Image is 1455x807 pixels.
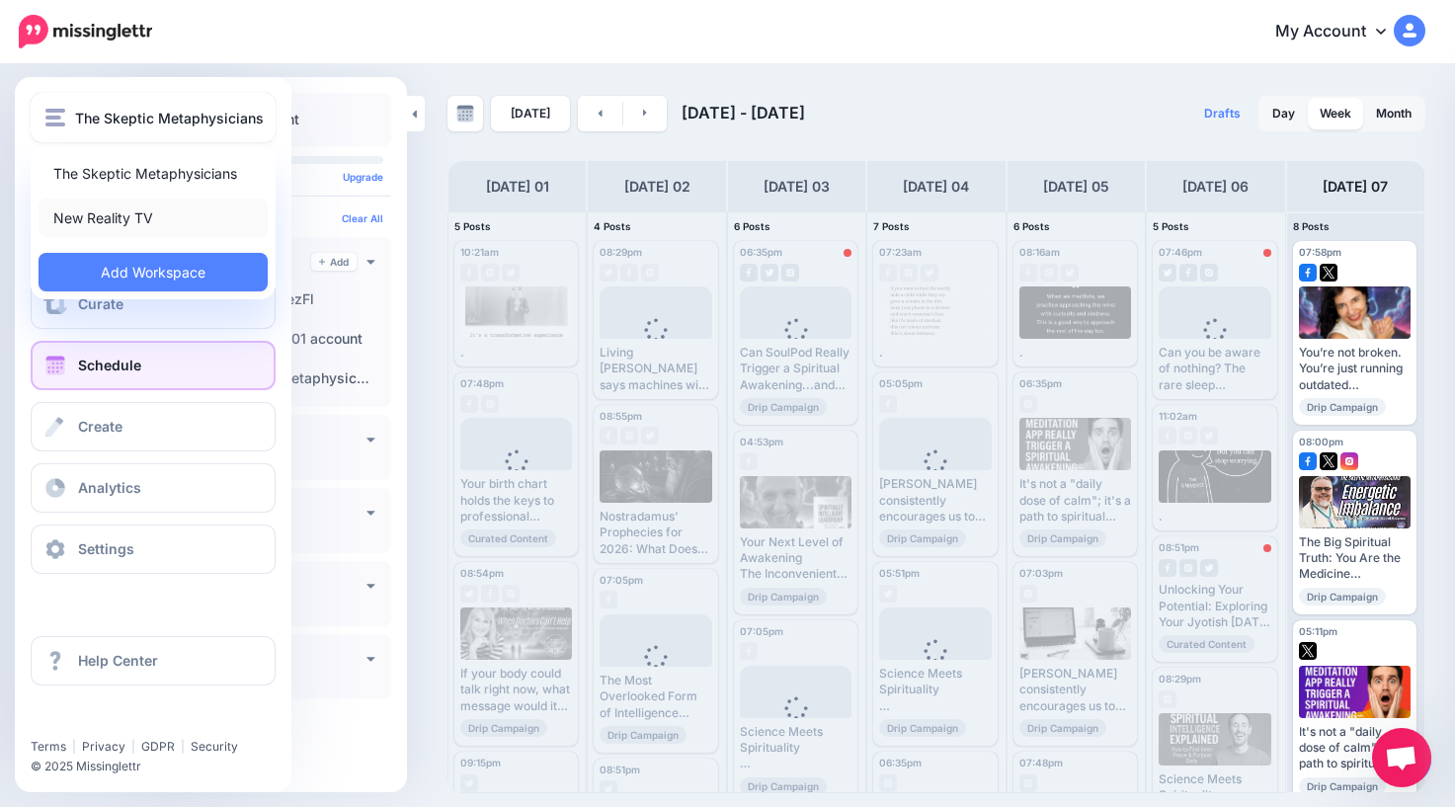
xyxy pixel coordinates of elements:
[620,427,638,444] img: instagram-grey-square.png
[1019,666,1131,714] div: [PERSON_NAME] consistently encourages us to choose empowering beliefs over limiting ones, using r...
[460,774,478,792] img: twitter-grey-square.png
[1040,264,1058,282] img: instagram-grey-square.png
[1179,264,1197,282] img: facebook-grey-square.png
[342,212,383,224] a: Clear All
[1153,220,1189,232] span: 5 Posts
[502,585,520,603] img: instagram-grey-square.png
[600,264,617,282] img: twitter-grey-square.png
[1200,427,1218,444] img: twitter-grey-square.png
[460,567,504,579] span: 08:54pm
[740,724,851,772] div: Science Meets Spirituality This counterintuitive practice actually expands the heart's capacity f...
[1308,98,1363,129] a: Week
[1159,635,1254,653] span: Curated Content
[600,780,617,798] img: twitter-grey-square.png
[1159,582,1270,630] div: Unlocking Your Potential: Exploring Your Jyotish [DATE] Chart ▸ [URL] #CareerPotential #JoytishNa...
[629,318,684,369] div: Loading
[594,220,631,232] span: 4 Posts
[1159,673,1201,685] span: 08:29pm
[761,264,778,282] img: twitter-grey-square.png
[1255,8,1425,56] a: My Account
[740,534,851,583] div: Your Next Level of Awakening The Inconvenient Truth About Spiritual Growth Read more 👉 [URL] #Reg...
[879,585,897,603] img: twitter-grey-square.png
[31,341,276,390] a: Schedule
[740,588,827,605] span: Drip Campaign
[1159,246,1202,258] span: 07:46pm
[31,93,276,142] button: The Skeptic Metaphysicians
[921,264,938,282] img: twitter-grey-square.png
[1320,264,1337,282] img: twitter-square.png
[1159,427,1176,444] img: facebook-grey-square.png
[460,345,572,361] div: .
[489,449,543,501] div: Loading
[39,154,268,193] a: The Skeptic Metaphysicians
[1260,98,1307,129] a: Day
[879,395,897,413] img: facebook-grey-square.png
[72,739,76,754] span: |
[1019,585,1037,603] img: instagram-grey-square.png
[31,402,276,451] a: Create
[879,757,922,768] span: 06:35pm
[78,540,134,557] span: Settings
[629,645,684,696] div: Loading
[454,220,491,232] span: 5 Posts
[78,652,158,669] span: Help Center
[903,175,969,199] h4: [DATE] 04
[502,264,520,282] img: twitter-grey-square.png
[460,395,478,413] img: facebook-grey-square.png
[1179,559,1197,577] img: instagram-grey-square.png
[1019,567,1063,579] span: 07:03pm
[1299,588,1386,605] span: Drip Campaign
[1299,625,1337,637] span: 05:11pm
[460,719,547,737] span: Drip Campaign
[456,105,474,122] img: calendar-grey-darker.png
[481,395,499,413] img: instagram-grey-square.png
[1200,559,1218,577] img: twitter-grey-square.png
[740,398,827,416] span: Drip Campaign
[1019,529,1106,547] span: Drip Campaign
[740,452,758,470] img: facebook-grey-square.png
[641,264,659,282] img: instagram-grey-square.png
[600,345,711,393] div: Living [PERSON_NAME] says machines will soon uncover our past lives as reincarnation is now a 'te...
[879,246,922,258] span: 07:23am
[879,774,897,792] img: instagram-grey-square.png
[879,476,991,525] div: [PERSON_NAME] consistently encourages us to choose empowering beliefs over limiting ones, using r...
[879,377,923,389] span: 05:05pm
[1019,345,1131,361] div: .
[31,757,290,776] li: © 2025 Missinglettr
[78,479,141,496] span: Analytics
[460,529,556,547] span: Curated Content
[1182,175,1249,199] h4: [DATE] 06
[740,777,827,795] span: Drip Campaign
[908,639,962,690] div: Loading
[31,710,184,730] iframe: Twitter Follow Button
[191,739,238,754] a: Security
[75,107,264,129] span: The Skeptic Metaphysicians
[600,673,711,721] div: The Most Overlooked Form of Intelligence How to Build Your Spiritual Intelligence Read more 👉 [UR...
[1187,318,1242,369] div: Loading
[620,264,638,282] img: facebook-grey-square.png
[1159,345,1270,393] div: Can you be aware of nothing? The rare sleep experience scientists are trying to understand [URL][...
[1299,534,1411,583] div: The Big Spiritual Truth: You Are the Medicine Read more 👉 [URL] #Spirituality #Consciousness #Spi...
[31,636,276,686] a: Help Center
[31,525,276,574] a: Settings
[600,509,711,557] div: Nostradamus' Prophecies for 2026: What Does He Really Tell Us - and Are We Ready for the World to...
[1159,541,1199,553] span: 08:51pm
[460,666,572,714] div: If your body could talk right now, what message would it have for you? [PERSON_NAME] says… it alr...
[181,739,185,754] span: |
[600,427,617,444] img: facebook-grey-square.png
[1192,96,1253,131] a: Drafts
[600,726,687,744] span: Drip Campaign
[460,264,478,282] img: facebook-grey-square.png
[879,529,966,547] span: Drip Campaign
[39,199,268,237] a: New Reality TV
[1364,98,1423,129] a: Month
[1200,264,1218,282] img: instagram-grey-square.png
[131,739,135,754] span: |
[481,585,499,603] img: facebook-grey-square.png
[78,295,123,312] span: Curate
[1323,175,1388,199] h4: [DATE] 07
[460,377,504,389] span: 07:48pm
[1340,452,1358,470] img: instagram-square.png
[460,246,499,258] span: 10:21am
[1019,377,1062,389] span: 06:35pm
